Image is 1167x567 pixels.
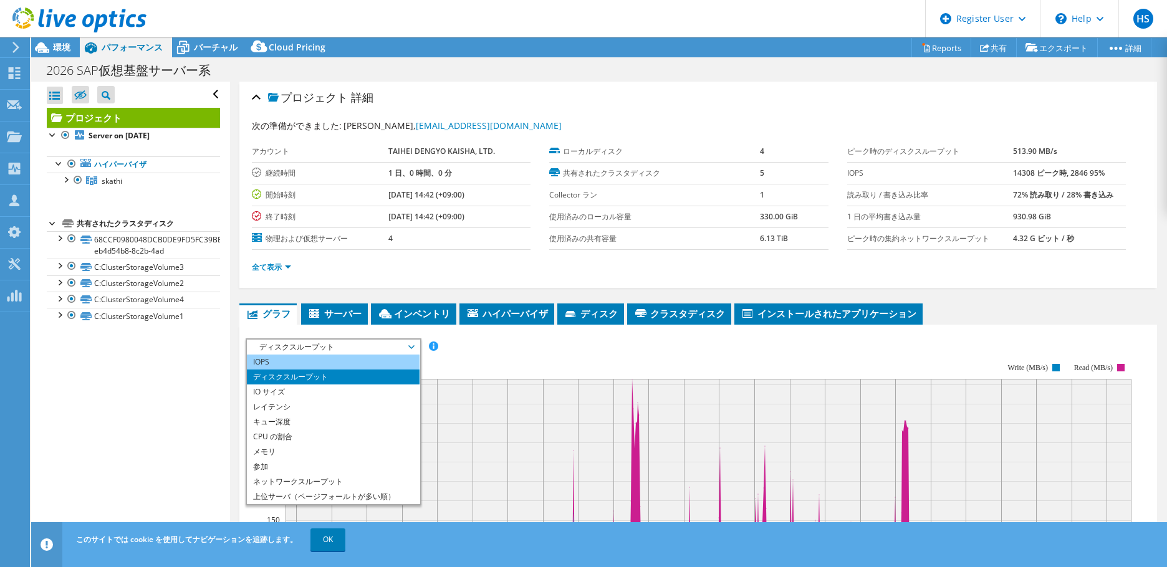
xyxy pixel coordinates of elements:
label: 開始時刻 [252,189,388,201]
span: 環境 [53,41,70,53]
a: OK [310,528,345,551]
li: ネットワークスループット [247,474,420,489]
label: 読み取り / 書き込み比率 [847,189,1014,201]
li: キュー深度 [247,414,420,429]
label: アカウント [252,145,388,158]
span: このサイトでは cookie を使用してナビゲーションを追跡します。 [76,534,297,545]
span: プロジェクト [268,92,348,104]
text: 150 [267,515,280,525]
svg: \n [1055,13,1067,24]
label: ローカルディスク [549,145,760,158]
span: HS [1133,9,1153,29]
b: 6.13 TiB [760,233,788,244]
b: TAIHEI DENGYO KAISHA, LTD. [388,146,495,156]
span: パフォーマンス [102,41,163,53]
a: 68CCF0980048DCB0DE9FD5FC39BE464F-eb4d54b8-8c2b-4ad [47,231,220,259]
b: [DATE] 14:42 (+09:00) [388,211,464,222]
span: インベントリ [377,307,450,320]
li: IO サイズ [247,384,420,399]
text: Read (MB/s) [1074,363,1113,372]
span: 詳細 [351,90,373,105]
label: 1 日の平均書き込み量 [847,211,1014,223]
span: Cloud Pricing [269,41,325,53]
label: 物理および仮想サーバー [252,232,388,245]
a: Reports [911,38,971,57]
b: 14308 ピーク時, 2846 95% [1013,168,1105,178]
a: C:ClusterStorageVolume2 [47,275,220,292]
b: 1 日、0 時間、0 分 [388,168,452,178]
a: C:ClusterStorageVolume1 [47,308,220,324]
span: skathi [102,176,122,186]
a: C:ClusterStorageVolume3 [47,259,220,275]
li: メモリ [247,444,420,459]
b: 72% 読み取り / 28% 書き込み [1013,189,1113,200]
b: 513.90 MB/s [1013,146,1057,156]
span: [PERSON_NAME], [343,120,562,131]
label: 次の準備ができました: [252,120,342,131]
label: IOPS [847,167,1014,179]
b: 4 [760,146,764,156]
li: 上位サーバ（ページフォールトが多い順） [247,489,420,504]
label: 共有されたクラスタディスク [549,167,760,179]
li: 参加 [247,459,420,474]
label: ピーク時の集約ネットワークスループット [847,232,1014,245]
a: 共有 [971,38,1017,57]
li: CPU の割合 [247,429,420,444]
a: 全て表示 [252,262,291,272]
div: 共有されたクラスタディスク [77,216,220,231]
span: バーチャル [194,41,238,53]
b: 930.98 GiB [1013,211,1051,222]
text: Write (MB/s) [1007,363,1048,372]
b: [DATE] 14:42 (+09:00) [388,189,464,200]
a: ハイパーバイザ [47,156,220,173]
b: 5 [760,168,764,178]
a: エクスポート [1016,38,1098,57]
li: レイテンシ [247,399,420,414]
b: Server on [DATE] [89,130,150,141]
b: 4.32 G ビット / 秒 [1013,233,1074,244]
span: グラフ [246,307,291,320]
span: インストールされたアプリケーション [741,307,916,320]
span: クラスタディスク [633,307,725,320]
a: [EMAIL_ADDRESS][DOMAIN_NAME] [416,120,562,131]
label: 継続時間 [252,167,388,179]
a: プロジェクト [47,108,220,128]
span: ハイパーバイザ [466,307,548,320]
li: ディスクスループット [247,369,420,384]
label: Collector ラン [549,189,760,201]
a: 詳細 [1097,38,1151,57]
label: 終了時刻 [252,211,388,223]
b: 4 [388,233,393,244]
a: skathi [47,173,220,189]
label: ピーク時のディスクスループット [847,145,1014,158]
b: 1 [760,189,764,200]
a: Server on [DATE] [47,128,220,144]
a: C:ClusterStorageVolume4 [47,292,220,308]
b: 330.00 GiB [760,211,798,222]
h1: 2026 SAP仮想基盤サーバー系 [41,64,230,77]
span: サーバー [307,307,362,320]
label: 使用済みのローカル容量 [549,211,760,223]
label: 使用済みの共有容量 [549,232,760,245]
li: IOPS [247,355,420,369]
span: ディスク [564,307,618,320]
span: ディスクスループット [253,340,413,355]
